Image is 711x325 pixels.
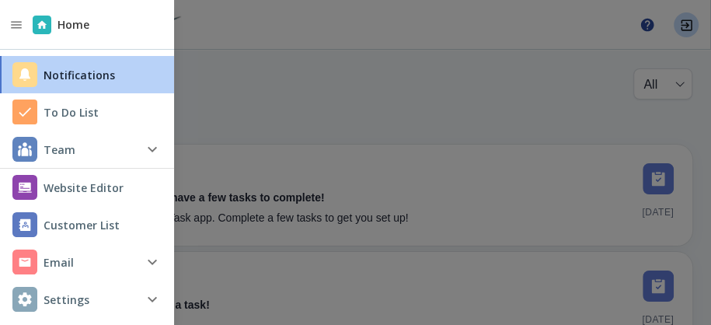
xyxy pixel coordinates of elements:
a: HomeHome [26,9,96,40]
h4: Customer List [44,217,120,233]
h4: Notifications [44,67,115,83]
img: Home [33,16,51,34]
h4: Settings [44,292,89,308]
h4: Email [44,254,74,271]
h4: Team [44,142,75,158]
h4: Website Editor [44,180,124,196]
h6: Home [58,17,89,33]
button: Home [26,9,96,40]
h4: To Do List [44,104,99,121]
